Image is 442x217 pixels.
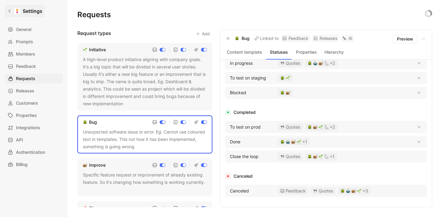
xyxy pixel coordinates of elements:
img: 🐌 [319,61,323,65]
img: 🪲 [280,140,285,144]
img: 🌱 [83,48,87,52]
div: Feedback [278,187,308,195]
button: Add [193,29,212,38]
div: Quotes [278,123,303,131]
button: 🪲🤖🐌🌱+3 [338,187,370,195]
button: Properties [294,48,319,56]
img: 🐌 [313,125,317,129]
span: In progress [230,60,253,67]
a: Releases [312,35,339,42]
span: Blocked [230,89,246,96]
button: 🪲🐌🌱🐇+1 [305,153,337,160]
a: Releases [5,86,63,96]
img: 🐌 [83,163,87,167]
span: Close the loop [230,153,258,160]
img: 🔥 [83,206,87,210]
div: Quotes [278,60,303,67]
a: Requests [5,74,63,83]
a: Feedback [5,61,63,71]
h1: Settings [23,7,42,15]
div: Canceled [225,172,427,180]
div: Initiative [89,46,106,53]
div: Linked to [254,35,279,42]
span: Requests [16,75,35,82]
button: Content template [225,48,264,56]
a: General [5,25,63,34]
span: API [16,136,23,144]
div: A high-level product initiative aligning with company goals. It's a big topic that will be divide... [83,56,207,107]
span: General [16,26,31,33]
span: Billing [16,161,28,168]
img: 🐇 [324,61,328,65]
div: Quotes [311,187,335,195]
img: 🐌 [286,91,290,95]
a: Billing [5,160,63,169]
img: 🤖 [346,189,350,193]
button: Statuses [266,48,291,56]
div: +1 [308,154,335,159]
a: Customers [5,98,63,108]
img: 🌱 [297,140,301,144]
span: Properties [16,112,37,119]
img: 🪲 [83,120,87,124]
span: Preview [397,35,413,43]
div: Bug [89,118,97,126]
img: 🐌 [313,154,317,159]
img: 🌱 [319,154,323,159]
h1: Requests [77,10,111,20]
span: Integrations [16,124,40,131]
span: Prompts [16,38,33,45]
p: Bug [242,35,250,42]
button: 🪲🌱 [278,74,293,82]
button: 🪲🤖🐌🐇+2 [305,60,337,67]
div: Specific feature request or improvement of already existing feature. So it's changing how somethi... [83,171,207,193]
a: 🌱Initiative [82,46,107,53]
span: Feedback [16,63,36,70]
div: Completed [225,109,427,116]
img: 🪲 [308,154,312,159]
span: Authentication [16,149,45,156]
a: 🔥Okr [82,204,98,212]
div: Improve [89,161,106,169]
a: Settings [5,5,45,17]
a: AI [341,35,354,42]
div: +2 [308,125,335,129]
h3: Request types [77,29,111,38]
a: Prompts [5,37,63,47]
div: Okr [89,204,96,212]
a: Authentication [5,147,63,157]
img: 🪲 [308,125,312,129]
div: Quotes [278,153,303,160]
span: Releases [16,87,34,95]
button: Preview [393,35,417,43]
button: 🪲🐌🌱🐇+2 [305,123,337,131]
div: Unexpected software issue or error. Eg: Cannot use coloured text in templates. This not how it ha... [83,128,207,150]
a: Members [5,49,63,59]
a: 🪲Bug [82,118,98,126]
button: Hierarchy [321,48,347,56]
img: 🐌 [351,189,356,193]
img: 🌱 [286,76,290,80]
div: +3 [340,189,368,193]
span: To test on staging [230,74,266,82]
img: 🤖 [286,140,290,144]
div: +2 [308,61,335,65]
img: 🤖 [313,61,317,65]
button: 🪲🤖🐌🌱+1 [278,138,310,145]
img: 🐇 [324,125,328,129]
a: 🐌Improve [82,161,107,169]
img: 🪲 [280,91,285,95]
img: 🐇 [324,154,328,159]
img: 🌱 [357,189,361,193]
img: 🪲 [235,36,239,41]
div: +1 [280,140,307,144]
span: To test on prod [230,123,261,131]
span: Done [230,138,240,145]
span: Members [16,50,35,58]
a: API [5,135,63,145]
img: 🌱 [319,125,323,129]
a: Feedback [281,35,310,42]
span: Canceled [230,187,249,195]
a: Integrations [5,123,63,133]
span: Customers [16,99,38,107]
